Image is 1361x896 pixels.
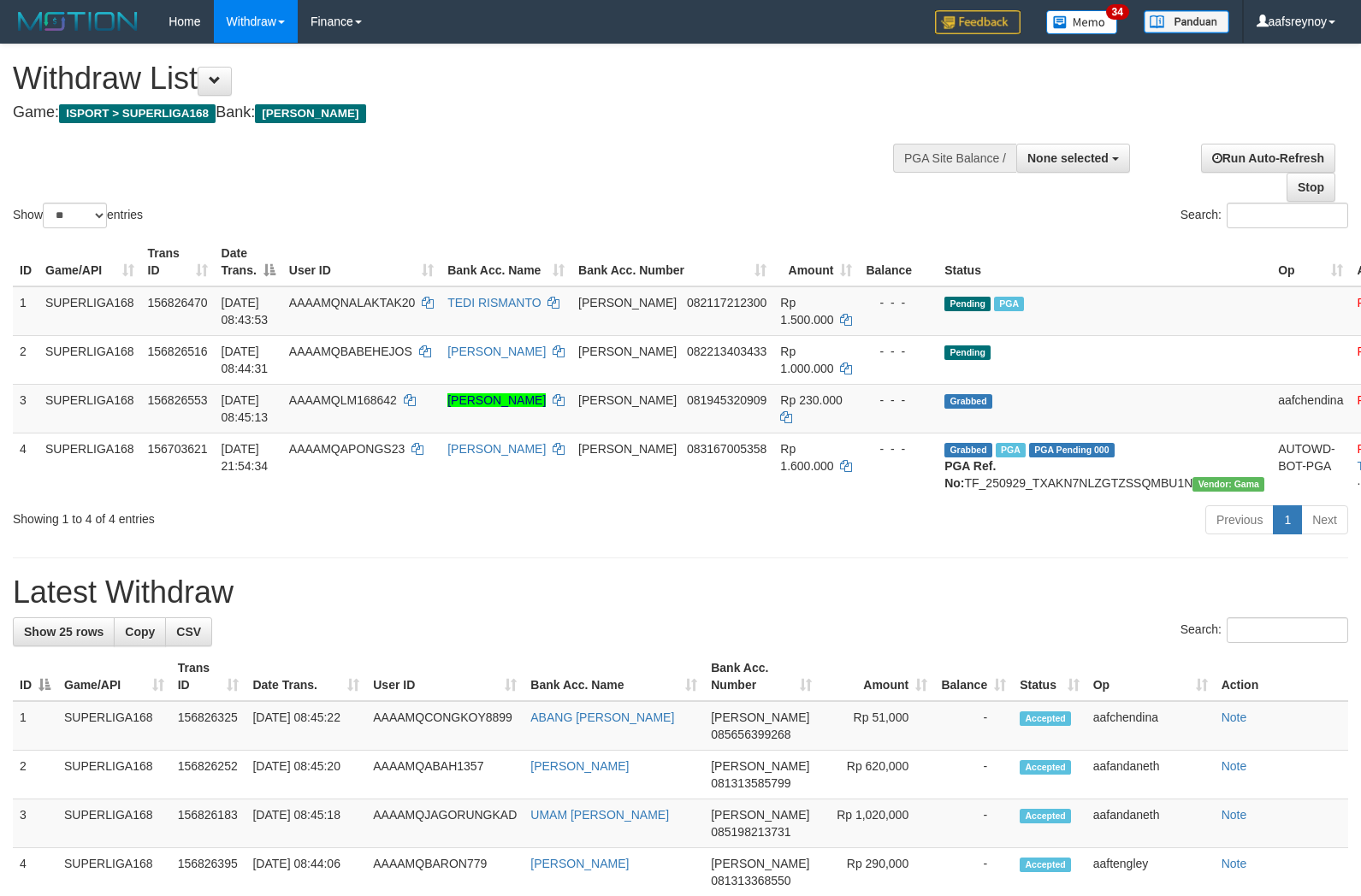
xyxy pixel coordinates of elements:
[38,433,141,498] td: SUPERLIGA168
[246,701,366,751] td: [DATE] 08:45:22
[578,393,677,407] span: [PERSON_NAME]
[13,701,57,751] td: 1
[944,443,992,457] span: Grabbed
[246,751,366,799] td: [DATE] 08:45:20
[530,857,629,870] a: [PERSON_NAME]
[289,393,397,407] span: AAAAMQLM168642
[13,652,57,701] th: ID: activate to sort column descending
[24,625,104,639] span: Show 25 rows
[1181,203,1348,228] label: Search:
[13,286,38,336] td: 1
[687,296,766,309] span: Copy 082117212300 to clipboard
[1205,505,1274,534] a: Previous
[711,857,809,870] span: [PERSON_NAME]
[944,345,991,360] span: Pending
[141,238,215,286] th: Trans ID: activate to sort column ascending
[282,238,441,286] th: User ID: activate to sort column ascending
[38,384,141,433] td: SUPERLIGA168
[148,345,208,358] span: 156826516
[711,874,790,887] span: Copy 081313368550 to clipboard
[530,759,629,773] a: [PERSON_NAME]
[711,776,790,790] span: Copy 081313585799 to clipboard
[289,442,405,456] span: AAAAMQAPONGS23
[13,9,143,34] img: MOTION_logo.png
[1222,710,1247,724] a: Note
[934,799,1013,848] td: -
[1192,477,1264,492] span: Vendor URL: https://trx31.1velocity.biz
[215,238,282,286] th: Date Trans.: activate to sort column descending
[59,104,216,123] span: ISPORT > SUPERLIGA168
[1046,10,1118,34] img: Button%20Memo.svg
[711,825,790,839] span: Copy 085198213731 to clipboard
[222,345,269,375] span: [DATE] 08:44:31
[13,335,38,384] td: 2
[711,808,809,822] span: [PERSON_NAME]
[1222,857,1247,870] a: Note
[866,294,931,311] div: - - -
[13,575,1348,610] h1: Latest Withdraw
[687,393,766,407] span: Copy 081945320909 to clipboard
[171,751,246,799] td: 156826252
[176,625,201,639] span: CSV
[780,442,833,473] span: Rp 1.600.000
[13,203,143,228] label: Show entries
[13,433,38,498] td: 4
[1020,760,1071,775] span: Accepted
[289,345,412,358] span: AAAAMQBABEHEJOS
[578,442,677,456] span: [PERSON_NAME]
[866,440,931,457] div: - - -
[1271,384,1350,433] td: aafchendina
[38,238,141,286] th: Game/API: activate to sort column ascending
[780,296,833,327] span: Rp 1.500.000
[773,238,859,286] th: Amount: activate to sort column ascending
[1106,4,1129,20] span: 34
[1227,617,1348,643] input: Search:
[366,751,524,799] td: AAAAMQABAH1357
[1020,809,1071,823] span: Accepted
[944,297,991,311] span: Pending
[43,203,107,228] select: Showentries
[1086,652,1215,701] th: Op: activate to sort column ascending
[171,799,246,848] td: 156826183
[1029,443,1115,457] span: PGA Pending
[571,238,773,286] th: Bank Acc. Number: activate to sort column ascending
[934,751,1013,799] td: -
[13,104,891,121] h4: Game: Bank:
[1013,652,1086,701] th: Status: activate to sort column ascending
[13,238,38,286] th: ID
[366,701,524,751] td: AAAAMQCONGKOY8899
[13,799,57,848] td: 3
[1222,808,1247,822] a: Note
[780,393,842,407] span: Rp 230.000
[13,751,57,799] td: 2
[711,728,790,741] span: Copy 085656399268 to clipboard
[1215,652,1348,701] th: Action
[687,345,766,358] span: Copy 082213403433 to clipboard
[1201,144,1335,173] a: Run Auto-Refresh
[57,799,171,848] td: SUPERLIGA168
[935,10,1021,34] img: Feedback.jpg
[114,617,166,646] a: Copy
[447,393,546,407] a: [PERSON_NAME]
[944,459,996,490] b: PGA Ref. No:
[148,393,208,407] span: 156826553
[1020,858,1071,872] span: Accepted
[687,442,766,456] span: Copy 083167005358 to clipboard
[447,442,546,456] a: [PERSON_NAME]
[1181,617,1348,643] label: Search:
[38,286,141,336] td: SUPERLIGA168
[934,701,1013,751] td: -
[57,751,171,799] td: SUPERLIGA168
[859,238,938,286] th: Balance
[171,701,246,751] td: 156826325
[578,296,677,309] span: [PERSON_NAME]
[125,625,155,639] span: Copy
[13,617,115,646] a: Show 25 rows
[1027,151,1109,165] span: None selected
[866,343,931,360] div: - - -
[530,808,669,822] a: UMAM [PERSON_NAME]
[994,297,1024,311] span: Marked by aafandaneth
[447,296,541,309] a: TEDI RISMANTO
[441,238,571,286] th: Bank Acc. Name: activate to sort column ascending
[1086,701,1215,751] td: aafchendina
